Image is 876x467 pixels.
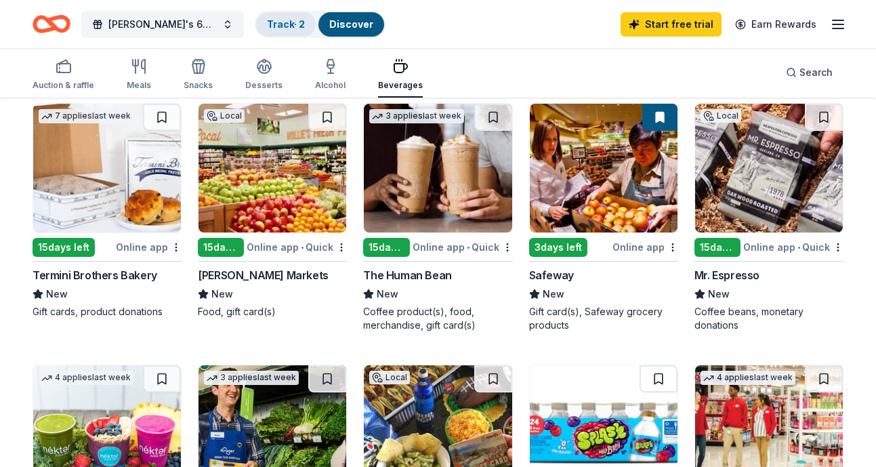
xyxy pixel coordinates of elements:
div: Termini Brothers Bakery [33,267,157,283]
span: New [377,286,398,302]
div: Online app Quick [413,239,513,256]
div: 4 applies last week [39,371,133,385]
img: Image for Safeway [530,104,677,232]
button: Auction & raffle [33,53,94,98]
span: [PERSON_NAME]'s 60th Birthday Walkathon [108,16,217,33]
div: Auction & raffle [33,80,94,91]
button: Meals [127,53,151,98]
div: [PERSON_NAME] Markets [198,267,329,283]
div: 15 days left [363,238,409,257]
div: 7 applies last week [39,109,133,123]
div: Gift cards, product donations [33,305,182,319]
a: Discover [329,18,373,30]
div: 15 days left [694,238,741,257]
div: Coffee beans, monetary donations [694,305,843,332]
a: Image for Safeway3days leftOnline appSafewayNewGift card(s), Safeway grocery products [529,103,678,332]
button: [PERSON_NAME]'s 60th Birthday Walkathon [81,11,244,38]
div: Online app [612,239,678,256]
span: • [467,242,470,253]
div: Meals [127,80,151,91]
div: 3 applies last week [204,371,299,385]
span: • [301,242,304,253]
span: • [797,242,800,253]
div: Local [701,109,741,123]
span: New [211,286,233,302]
div: Online app [116,239,182,256]
div: The Human Bean [363,267,451,283]
img: Image for Termini Brothers Bakery [33,104,181,232]
div: Coffee product(s), food, merchandise, gift card(s) [363,305,512,332]
div: 3 days left [529,238,587,257]
div: Online app Quick [743,239,843,256]
div: Local [369,371,410,384]
button: Search [775,59,843,86]
a: Earn Rewards [727,12,825,37]
img: Image for Mr. Espresso [695,104,843,232]
div: 15 days left [198,238,244,257]
button: Alcohol [315,53,346,98]
div: Local [204,109,245,123]
div: Safeway [529,267,574,283]
img: Image for The Human Bean [364,104,512,232]
span: New [708,286,730,302]
div: Alcohol [315,80,346,91]
span: New [46,286,68,302]
div: Desserts [245,80,283,91]
div: Mr. Espresso [694,267,759,283]
a: Home [33,8,70,40]
div: Snacks [184,80,213,91]
a: Image for Mollie Stone's MarketsLocal15days leftOnline app•Quick[PERSON_NAME] MarketsNewFood, gif... [198,103,347,319]
div: Food, gift card(s) [198,305,347,319]
a: Image for The Human Bean3 applieslast week15days leftOnline app•QuickThe Human BeanNewCoffee prod... [363,103,512,332]
a: Track· 2 [267,18,305,30]
span: Search [799,64,833,81]
div: 4 applies last week [701,371,795,385]
img: Image for Mollie Stone's Markets [199,104,346,232]
button: Track· 2Discover [255,11,385,38]
div: 15 days left [33,238,95,257]
div: Online app Quick [247,239,347,256]
button: Desserts [245,53,283,98]
button: Snacks [184,53,213,98]
a: Start free trial [621,12,722,37]
div: 3 applies last week [369,109,464,123]
a: Image for Mr. EspressoLocal15days leftOnline app•QuickMr. EspressoNewCoffee beans, monetary donat... [694,103,843,332]
a: Image for Termini Brothers Bakery7 applieslast week15days leftOnline appTermini Brothers BakeryNe... [33,103,182,319]
div: Beverages [378,80,423,91]
button: Beverages [378,53,423,98]
div: Gift card(s), Safeway grocery products [529,305,678,332]
span: New [543,286,564,302]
